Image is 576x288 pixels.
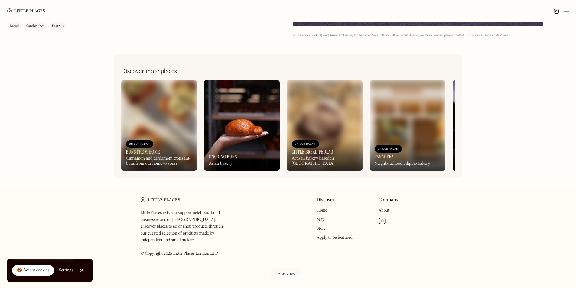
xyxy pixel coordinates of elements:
div: On Our Radar [295,141,316,147]
h3: Ong Ong Buns [209,154,237,160]
h3: Panadera [375,154,394,160]
a: On Our RadarBuns From HomeCinnamon and cardamom croissant-buns from our home to yours [121,80,197,171]
div: 🍪 Accept cookies [17,267,49,273]
div: Neighbourhood Filipino bakery [375,161,430,166]
a: Settings [59,264,73,277]
a: Discover [317,197,334,203]
a: Apply to be featured [317,235,353,240]
div: Sandwiches [26,23,44,29]
a: Map [317,217,325,222]
div: © The above photo(s) were taken exclusively for the Little Places platform. If you would like to ... [293,34,569,37]
div: Pastries [52,23,64,29]
div: Bread [10,23,19,29]
h3: Buns From Home [126,149,160,155]
a: Close Cookie Popup [76,264,88,276]
div: On Our Radar [129,141,150,147]
div: Artisan bakery based in [GEOGRAPHIC_DATA] [292,156,358,166]
a: On Our RadarPanaderaNeighbourhood Filipino bakery [370,80,445,171]
div: Asian bakery [209,161,233,166]
div: Settings [59,268,73,272]
a: 🍪 Accept cookies [12,265,54,276]
a: On Our RadarLittle Bread PedlarArtisan bakery based in [GEOGRAPHIC_DATA] [287,80,363,171]
p: Little Places exists to support neighbourhood businesses across [GEOGRAPHIC_DATA]. Discover place... [141,209,229,257]
a: Home [317,208,327,212]
span: Map view [278,272,295,276]
h3: Little Bread Pedlar [292,149,334,155]
a: Store [317,226,326,231]
a: Ong Ong BunsAsian bakery [204,80,280,171]
div: On Our Radar [378,146,399,152]
div: Cinnamon and cardamom croissant-buns from our home to yours [126,156,192,166]
a: Map view [271,267,303,281]
a: Company [379,197,399,203]
a: PavilionEveryone's local [453,80,528,171]
h2: Discover more places [121,68,177,75]
a: About [379,208,389,212]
